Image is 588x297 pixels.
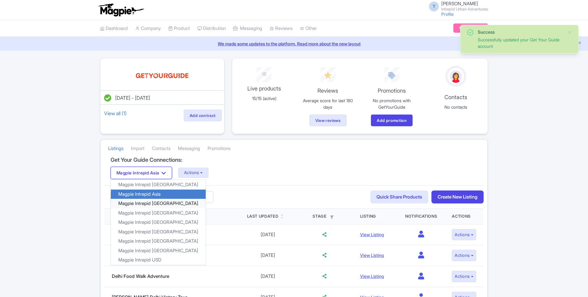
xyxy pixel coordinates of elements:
a: Magpie Intrepid [GEOGRAPHIC_DATA] [111,246,206,255]
p: Promotions [363,86,420,95]
p: Contacts [427,93,484,101]
a: Add promotion [371,115,413,126]
div: Stage [304,213,345,220]
a: Promotions [208,140,230,157]
a: View Listing [360,274,384,279]
a: Listings [108,140,124,157]
a: Magpie Intrepid [GEOGRAPHIC_DATA] [111,199,206,208]
a: T [PERSON_NAME] Intrepid Urban Adventures [425,1,488,11]
i: Filter by stage [330,215,334,219]
button: Actions [452,271,476,282]
a: Magpie Intrepid [GEOGRAPHIC_DATA] [111,227,206,236]
a: Messaging [178,140,200,157]
a: We made some updates to the platform. Read more about the new layout [4,40,584,47]
a: Add contract [184,110,222,121]
a: Messaging [233,20,262,37]
span: [PERSON_NAME] [441,1,478,6]
a: Magpie Intrepid USD [111,255,206,265]
p: No contacts [427,104,484,110]
button: Close [567,29,572,36]
a: Import [131,140,145,157]
button: Actions [452,229,476,241]
p: Live products [236,84,292,93]
a: Magpie Intrepid Asia [111,189,206,199]
a: Dashboard [100,20,128,37]
small: Intrepid Urban Adventures [441,7,488,11]
a: View all (1) [103,109,128,118]
a: Contacts [152,140,170,157]
a: View reviews [309,115,347,126]
button: Magpie Intrepid Asia [111,167,172,179]
td: [DATE] [240,266,296,287]
div: Success [478,29,562,35]
a: Distribution [197,20,226,37]
a: Magpie Intrepid [GEOGRAPHIC_DATA] [111,208,206,218]
a: Magpie Intrepid [GEOGRAPHIC_DATA] [111,218,206,227]
th: Listing [353,209,398,224]
a: Subscription [453,23,488,33]
a: Quick Share Products [370,190,428,204]
img: avatar_key_member-9c1dde93af8b07d7383eb8b5fb890c87.png [449,69,463,84]
img: logo-ab69f6fb50320c5b225c76a69d11143b.png [97,3,145,17]
th: Notifications [398,209,444,224]
p: 15/15 (active) [236,95,292,102]
th: Actions [444,209,484,224]
a: Magpie Intrepid [GEOGRAPHIC_DATA] [111,236,206,246]
a: Delhi Food Walk Adventure [112,273,169,279]
td: [DATE] [240,245,296,266]
p: No promotions with GetYourGuide [363,97,420,110]
div: 15 [236,67,292,78]
button: Close announcement [577,40,582,47]
a: View Listing [360,232,384,237]
a: Reviews [270,20,292,37]
div: Successfully updated your Get Your Guide account [478,36,562,49]
span: T [429,2,439,11]
button: Actions [178,168,209,178]
a: View Listing [360,253,384,258]
a: Magpie Intrepid [GEOGRAPHIC_DATA] [111,180,206,190]
p: Reviews [300,86,356,95]
img: o0sjzowjcva6lv7rkc9y.svg [134,66,190,86]
button: Actions [452,250,476,261]
h4: Get Your Guide Connections: [111,157,477,163]
a: Profile [441,11,454,17]
a: Company [135,20,161,37]
p: Average score for last 180 days [300,97,356,110]
a: Product [168,20,190,37]
td: [DATE] [240,224,296,245]
a: Create New Listing [431,190,484,204]
a: Other [300,20,317,37]
span: [DATE] - [DATE] [115,95,150,101]
div: Last Updated [247,213,279,220]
